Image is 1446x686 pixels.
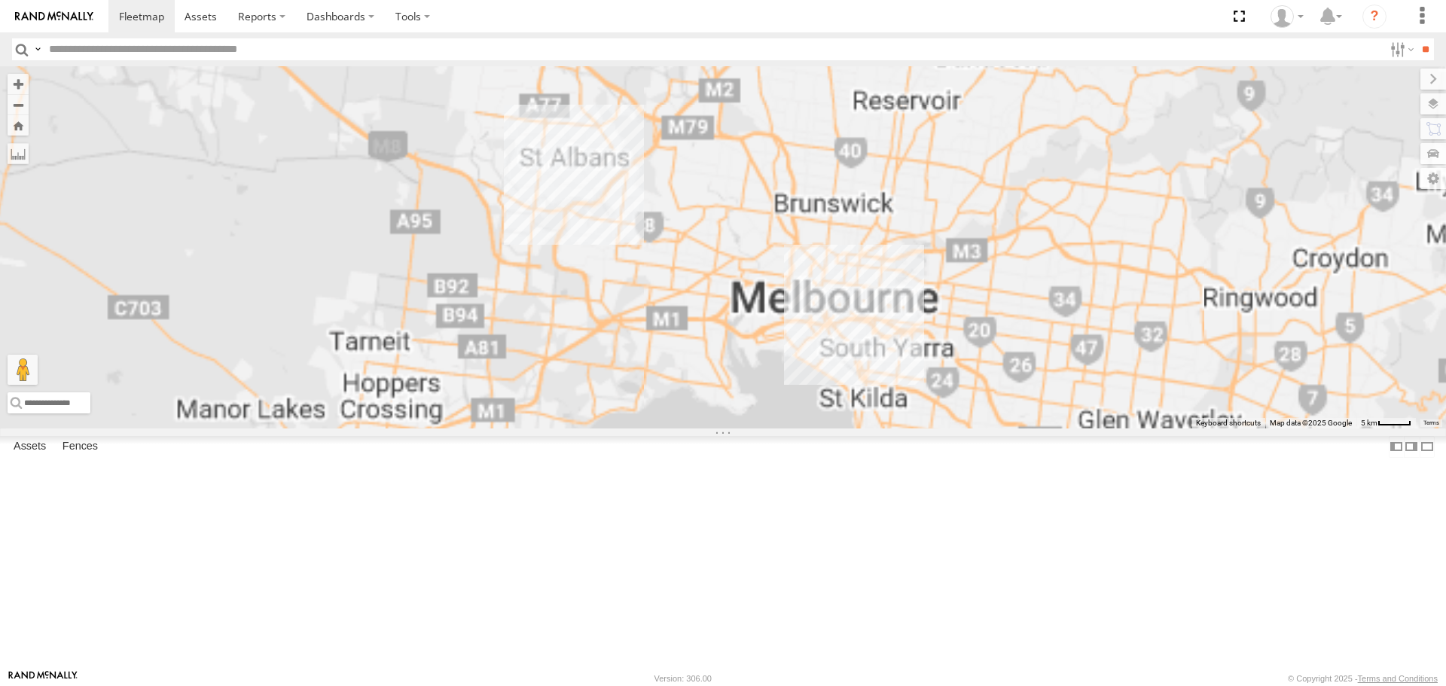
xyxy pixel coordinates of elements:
[654,674,712,683] div: Version: 306.00
[1362,5,1387,29] i: ?
[1384,38,1417,60] label: Search Filter Options
[1361,419,1377,427] span: 5 km
[1423,419,1439,425] a: Terms (opens in new tab)
[8,671,78,686] a: Visit our Website
[32,38,44,60] label: Search Query
[55,437,105,458] label: Fences
[1265,5,1309,28] div: John Vu
[1196,418,1261,428] button: Keyboard shortcuts
[8,115,29,136] button: Zoom Home
[8,355,38,385] button: Drag Pegman onto the map to open Street View
[15,11,93,22] img: rand-logo.svg
[1358,674,1438,683] a: Terms and Conditions
[1404,436,1419,458] label: Dock Summary Table to the Right
[8,94,29,115] button: Zoom out
[6,437,53,458] label: Assets
[1420,436,1435,458] label: Hide Summary Table
[8,143,29,164] label: Measure
[1356,418,1416,428] button: Map Scale: 5 km per 41 pixels
[8,74,29,94] button: Zoom in
[1270,419,1352,427] span: Map data ©2025 Google
[1288,674,1438,683] div: © Copyright 2025 -
[1420,168,1446,189] label: Map Settings
[1389,436,1404,458] label: Dock Summary Table to the Left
